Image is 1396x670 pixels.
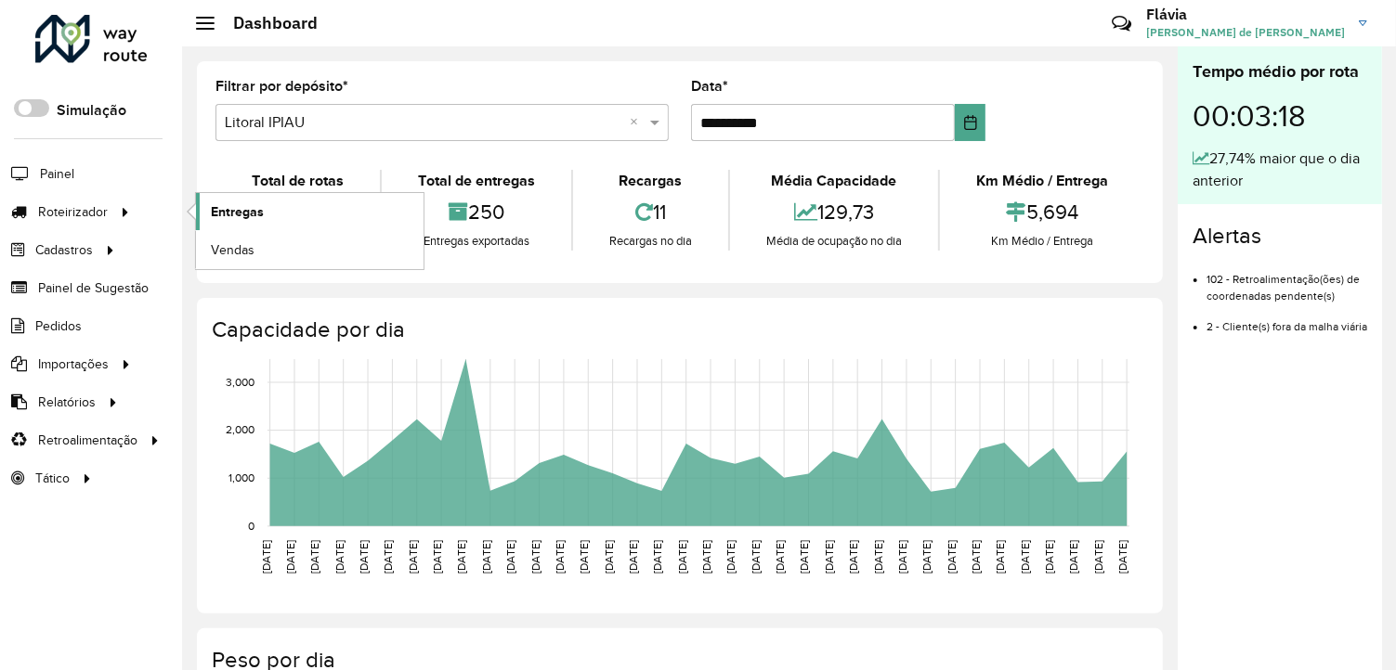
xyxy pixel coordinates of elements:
[774,540,786,573] text: [DATE]
[57,99,126,122] label: Simulação
[212,316,1144,343] h4: Capacidade por dia
[35,316,82,336] span: Pedidos
[1146,24,1345,41] span: [PERSON_NAME] de [PERSON_NAME]
[480,540,492,573] text: [DATE]
[35,469,70,488] span: Tático
[35,240,93,260] span: Cadastros
[1043,540,1055,573] text: [DATE]
[308,540,320,573] text: [DATE]
[1019,540,1031,573] text: [DATE]
[260,540,272,573] text: [DATE]
[38,431,137,450] span: Retroalimentação
[847,540,859,573] text: [DATE]
[358,540,370,573] text: [DATE]
[504,540,516,573] text: [DATE]
[284,540,296,573] text: [DATE]
[1193,59,1367,84] div: Tempo médio por rota
[1193,223,1367,250] h4: Alertas
[700,540,712,573] text: [DATE]
[603,540,615,573] text: [DATE]
[823,540,835,573] text: [DATE]
[211,240,254,260] span: Vendas
[578,192,724,232] div: 11
[630,111,646,134] span: Clear all
[920,540,933,573] text: [DATE]
[38,202,108,222] span: Roteirizador
[1193,84,1367,148] div: 00:03:18
[1146,6,1345,23] h3: Flávia
[386,232,567,251] div: Entregas exportadas
[735,232,933,251] div: Média de ocupação no dia
[1102,4,1142,44] a: Contato Rápido
[945,192,1140,232] div: 5,694
[945,170,1140,192] div: Km Médio / Entrega
[196,193,424,230] a: Entregas
[386,192,567,232] div: 250
[1207,257,1367,304] li: 102 - Retroalimentação(ões) de coordenadas pendente(s)
[382,540,394,573] text: [DATE]
[799,540,811,573] text: [DATE]
[750,540,762,573] text: [DATE]
[1207,304,1367,335] li: 2 - Cliente(s) fora da malha viária
[38,354,109,374] span: Importações
[407,540,419,573] text: [DATE]
[970,540,982,573] text: [DATE]
[995,540,1007,573] text: [DATE]
[431,540,443,573] text: [DATE]
[38,393,96,412] span: Relatórios
[529,540,541,573] text: [DATE]
[1193,148,1367,192] div: 27,74% maior que o dia anterior
[215,75,348,97] label: Filtrar por depósito
[386,170,567,192] div: Total de entregas
[220,170,375,192] div: Total de rotas
[38,278,149,298] span: Painel de Sugestão
[211,202,264,222] span: Entregas
[1068,540,1080,573] text: [DATE]
[735,170,933,192] div: Média Capacidade
[578,232,724,251] div: Recargas no dia
[946,540,958,573] text: [DATE]
[578,170,724,192] div: Recargas
[955,104,985,141] button: Choose Date
[872,540,884,573] text: [DATE]
[725,540,737,573] text: [DATE]
[333,540,346,573] text: [DATE]
[627,540,639,573] text: [DATE]
[578,540,590,573] text: [DATE]
[226,376,254,388] text: 3,000
[248,520,254,532] text: 0
[1092,540,1104,573] text: [DATE]
[226,424,254,436] text: 2,000
[735,192,933,232] div: 129,73
[554,540,566,573] text: [DATE]
[196,231,424,268] a: Vendas
[1116,540,1129,573] text: [DATE]
[215,13,318,33] h2: Dashboard
[691,75,728,97] label: Data
[945,232,1140,251] div: Km Médio / Entrega
[896,540,908,573] text: [DATE]
[676,540,688,573] text: [DATE]
[40,164,74,184] span: Painel
[456,540,468,573] text: [DATE]
[651,540,663,573] text: [DATE]
[228,471,254,483] text: 1,000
